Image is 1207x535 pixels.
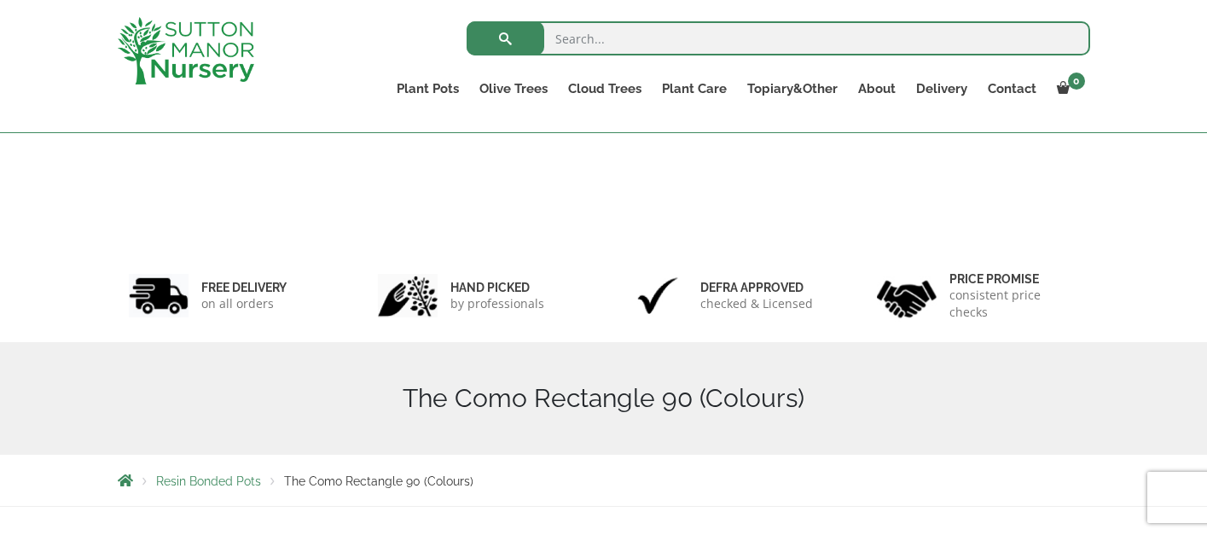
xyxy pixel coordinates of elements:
h6: Price promise [949,271,1079,287]
a: Plant Care [652,77,737,101]
h6: hand picked [450,280,544,295]
span: 0 [1068,73,1085,90]
a: Cloud Trees [558,77,652,101]
a: Plant Pots [386,77,469,101]
p: checked & Licensed [700,295,813,312]
h6: FREE DELIVERY [201,280,287,295]
a: Topiary&Other [737,77,848,101]
img: 3.jpg [628,274,688,317]
p: consistent price checks [949,287,1079,321]
a: 0 [1047,77,1090,101]
a: Contact [978,77,1047,101]
nav: Breadcrumbs [118,474,1090,487]
p: by professionals [450,295,544,312]
input: Search... [467,21,1090,55]
span: The Como Rectangle 90 (Colours) [284,474,473,488]
img: 2.jpg [378,274,438,317]
h1: The Como Rectangle 90 (Colours) [118,383,1090,414]
h6: Defra approved [700,280,813,295]
a: Delivery [906,77,978,101]
a: Resin Bonded Pots [156,474,261,488]
p: on all orders [201,295,287,312]
img: 1.jpg [129,274,189,317]
img: logo [118,17,254,84]
a: About [848,77,906,101]
img: 4.jpg [877,270,937,322]
a: Olive Trees [469,77,558,101]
